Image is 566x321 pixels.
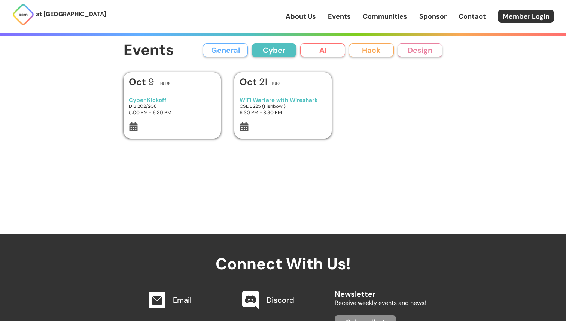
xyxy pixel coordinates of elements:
h3: WiFi Warfare with Wireshark [240,97,327,103]
h2: Thurs [158,82,170,86]
button: General [203,43,248,57]
h2: Connect With Us! [140,234,426,273]
h1: Events [124,42,174,59]
a: Events [328,12,351,21]
h3: 5:00 PM - 6:30 PM [129,109,216,116]
b: Oct [240,76,259,88]
button: AI [300,43,345,57]
h3: DIB 202/208 [129,103,216,109]
h3: CSE B225 (Fishbowl) [240,103,327,109]
p: at [GEOGRAPHIC_DATA] [36,9,106,19]
a: Discord [267,295,294,305]
h2: Newsletter [335,282,426,298]
button: Design [398,43,442,57]
a: Member Login [498,10,554,23]
a: at [GEOGRAPHIC_DATA] [12,3,106,26]
h3: Cyber Kickoff [129,97,216,103]
button: Cyber [252,43,296,57]
p: Receive weekly events and news! [335,298,426,308]
a: Communities [363,12,407,21]
a: Email [173,295,192,305]
h2: Tues [271,82,280,86]
button: Hack [349,43,394,57]
a: About Us [286,12,316,21]
img: Discord [242,291,259,310]
img: Email [149,292,165,308]
h3: 6:30 PM - 8:30 PM [240,109,327,116]
a: Contact [459,12,486,21]
a: Sponsor [419,12,447,21]
h1: 9 [129,77,154,87]
b: Oct [129,76,148,88]
img: ACM Logo [12,3,34,26]
h1: 21 [240,77,267,87]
